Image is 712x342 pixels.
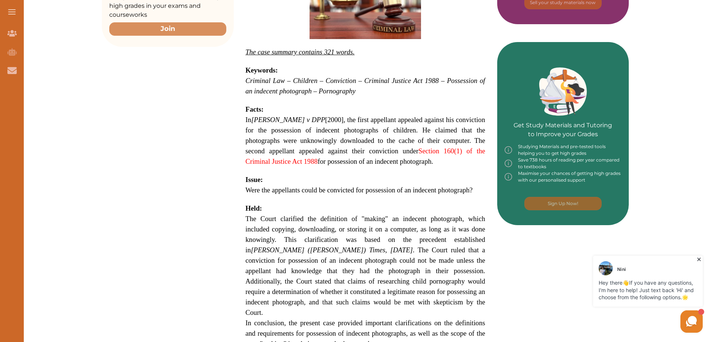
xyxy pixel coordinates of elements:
div: Save 738 hours of reading per year compared to textbooks [505,157,622,170]
button: Join [109,22,226,35]
div: Maximise your chances of getting high grades with our personalised support [505,170,622,183]
div: Studying Materials and pre-tested tools helping you to get high grades [505,143,622,157]
p: Sign Up Now! [548,200,578,207]
span: Were the appellants could be convicted for possession of an indecent photograph? [246,186,473,194]
em: Criminal Law – Children – Conviction – Criminal Justice Act 1988 – Possession of an indecent phot... [246,77,485,95]
span: In [2000], the first appellant appealed against his conviction for the possession of indecent pho... [246,116,485,165]
strong: Held: [246,204,262,212]
strong: Keywords: [246,66,278,74]
strong: Facts: [246,105,264,113]
img: info-img [505,170,512,183]
button: [object Object] [524,197,602,210]
strong: Issue: [246,176,263,183]
iframe: HelpCrunch [534,254,705,335]
iframe: Reviews Badge Ribbon Widget [506,255,647,272]
em: [PERSON_NAME] v DPP [251,116,325,124]
a: Section 160(1) of the Criminal Justice Act 1988 [246,147,485,165]
em: [PERSON_NAME] ([PERSON_NAME]) Times, [DATE] [251,246,413,254]
span: The Court clarified the definition of "making" an indecent photograph, which included copying, do... [246,215,485,316]
img: Green card image [539,67,587,116]
p: Get Study Materials and Tutoring to Improve your Grades [514,100,612,139]
img: info-img [505,143,512,157]
img: info-img [505,157,512,170]
em: The case summary contains 321 words. [246,48,355,56]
